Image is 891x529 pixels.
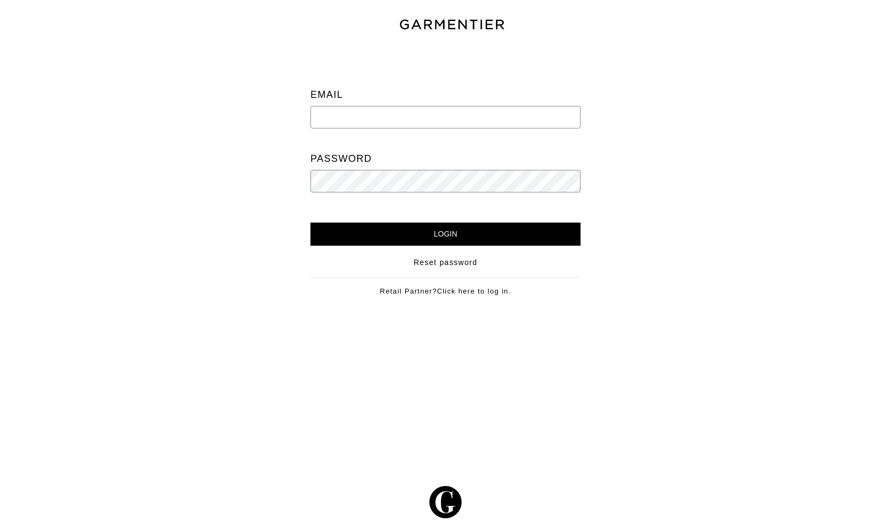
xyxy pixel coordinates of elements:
keeper-lock: Open Keeper Popup [563,174,576,187]
img: g-602364139e5867ba59c769ce4266a9601a3871a1516a6a4c3533f4bc45e69684.svg [429,486,462,518]
img: garmentier-text-8466448e28d500cc52b900a8b1ac6a0b4c9bd52e9933ba870cc531a186b44329.png [398,18,506,32]
input: Login [310,223,581,246]
label: Email [310,84,343,106]
a: Reset password [414,257,478,268]
a: Click here to log in. [437,287,511,295]
div: Retail Partner? [310,277,581,297]
label: Password [310,148,372,170]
